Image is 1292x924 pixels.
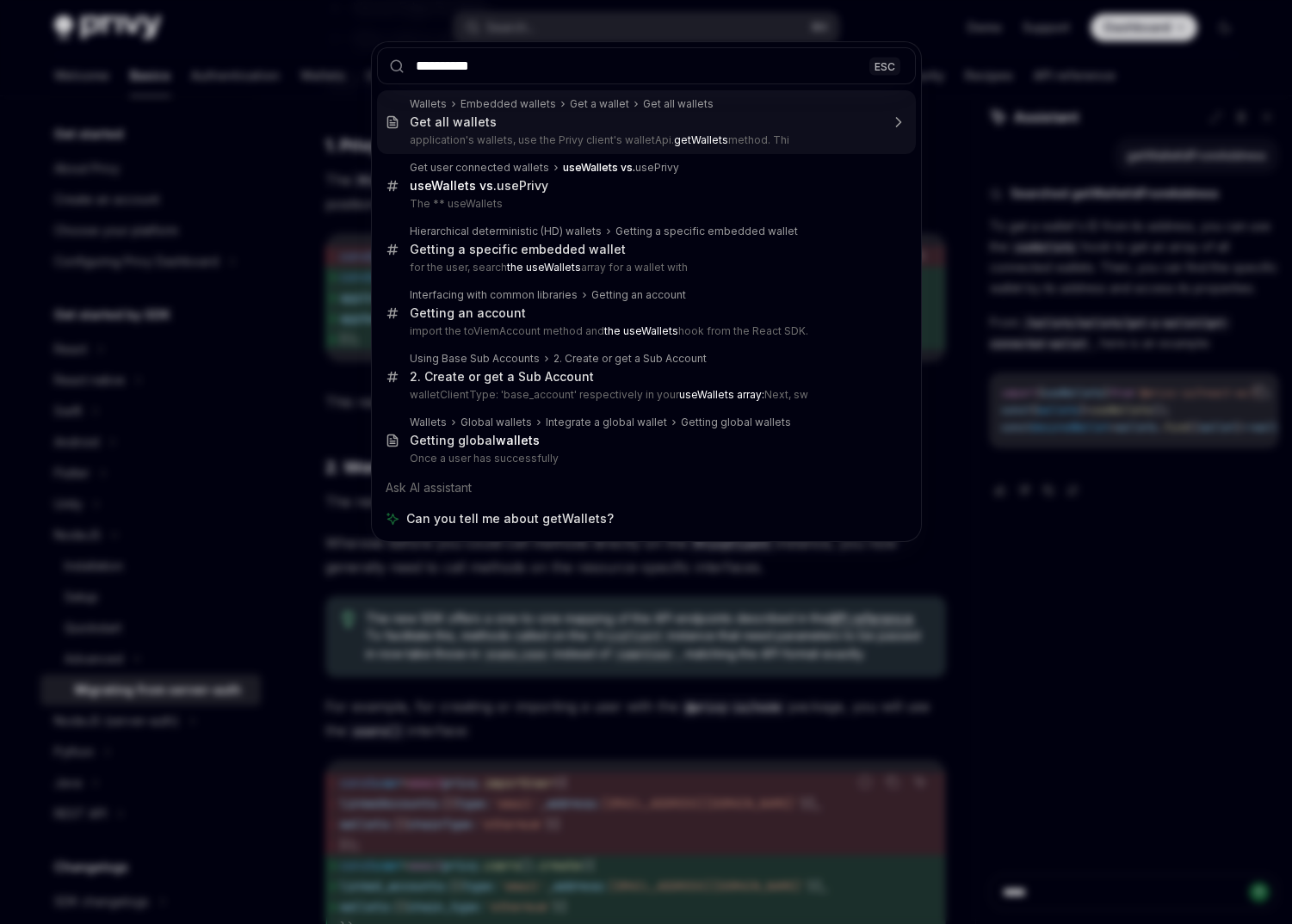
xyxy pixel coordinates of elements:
div: Getting a specific embedded wallet [615,225,798,238]
div: Getting an account [591,288,686,302]
p: application's wallets, use the Privy client's walletApi. method. Thi [410,133,880,147]
div: Get all wallets [410,114,497,130]
div: ESC [869,57,900,75]
div: Getting global wallets [681,416,791,429]
b: wallets [496,433,540,447]
div: Get user connected wallets [410,161,549,175]
div: Hierarchical deterministic (HD) wallets [410,225,602,238]
div: 2. Create or get a Sub Account [553,352,707,366]
p: Once a user has successfully [410,452,880,465]
div: Embedded wallets [461,97,556,111]
p: walletClientType: 'base_account' respectively in your Next, sw [410,388,880,402]
span: Can you tell me about getWallets? [406,510,614,527]
div: Get a wallet [570,97,629,111]
div: Getting an account [410,305,526,321]
div: Global wallets [461,416,532,429]
div: Getting global [410,433,540,448]
b: useWallets array: [679,388,764,401]
div: Get all wallets [643,97,714,111]
div: usePrivy [410,178,548,194]
div: Using Base Sub Accounts [410,352,540,366]
b: useWallets vs. [410,178,497,193]
p: The ** useWallets [410,197,880,211]
b: the useWallets [507,261,581,274]
div: usePrivy [563,161,679,175]
b: getWallets [674,133,728,146]
div: Integrate a global wallet [546,416,667,429]
b: the useWallets [604,324,678,337]
div: Wallets [410,416,447,429]
div: Ask AI assistant [377,472,916,503]
p: for the user, search array for a wallet with [410,261,880,274]
p: import the toViemAccount method and hook from the React SDK. [410,324,880,338]
div: 2. Create or get a Sub Account [410,369,594,385]
div: Wallets [410,97,447,111]
div: Interfacing with common libraries [410,288,578,302]
b: useWallets vs. [563,161,635,174]
div: Getting a specific embedded wallet [410,242,626,257]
